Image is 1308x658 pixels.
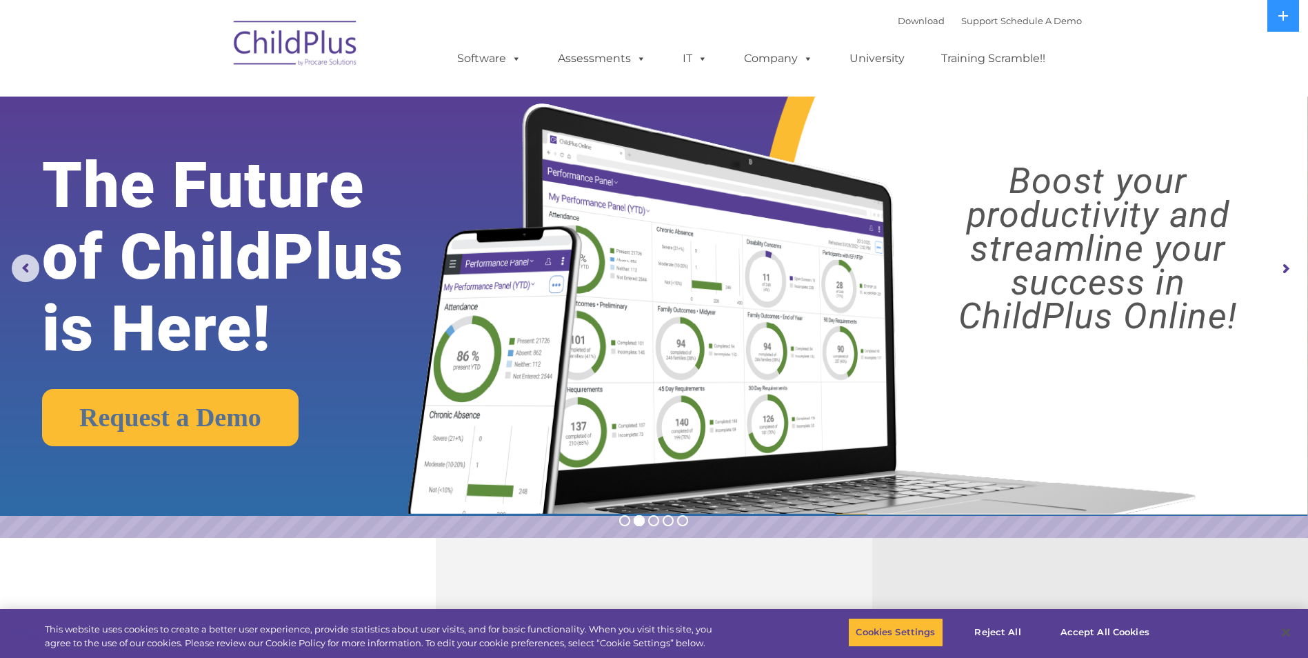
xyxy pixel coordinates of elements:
img: ChildPlus by Procare Solutions [227,11,365,80]
button: Cookies Settings [848,618,943,647]
a: Schedule A Demo [1000,15,1082,26]
a: Training Scramble!! [927,45,1059,72]
div: This website uses cookies to create a better user experience, provide statistics about user visit... [45,623,719,650]
a: Download [898,15,945,26]
font: | [898,15,1082,26]
a: Support [961,15,998,26]
a: Request a Demo [42,389,299,446]
a: University [836,45,918,72]
a: Company [730,45,827,72]
button: Accept All Cookies [1053,618,1157,647]
a: Software [443,45,535,72]
span: Last name [192,91,234,101]
rs-layer: Boost your productivity and streamline your success in ChildPlus Online! [904,164,1292,333]
a: IT [669,45,721,72]
a: Assessments [544,45,660,72]
span: Phone number [192,148,250,158]
button: Close [1271,617,1301,648]
button: Reject All [955,618,1041,647]
rs-layer: The Future of ChildPlus is Here! [42,150,460,365]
